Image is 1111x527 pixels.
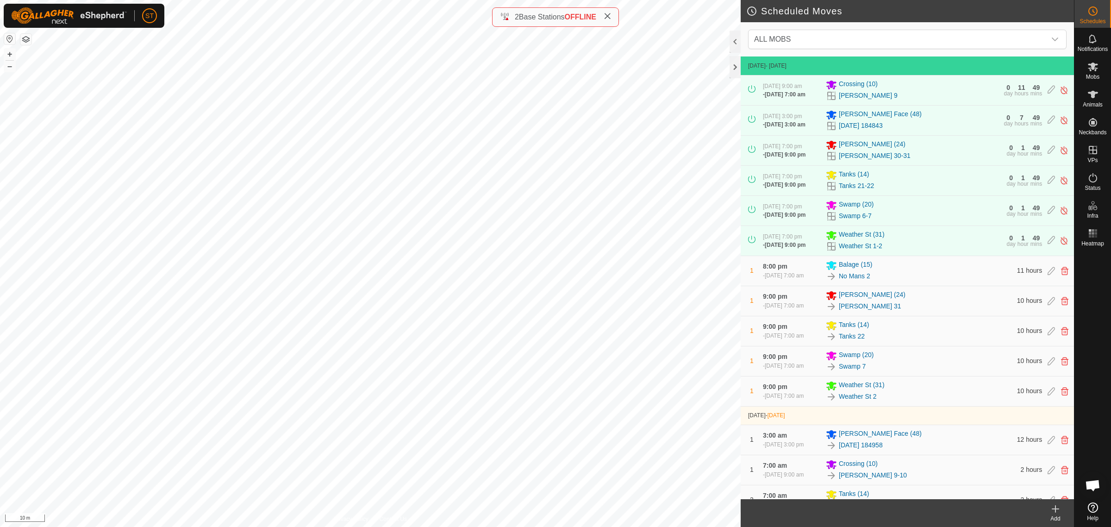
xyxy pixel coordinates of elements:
span: 1 [750,466,754,473]
span: 2 hours [1021,466,1042,473]
span: Tanks (14) [839,169,869,181]
img: To [826,271,837,282]
div: 49 [1033,84,1040,91]
span: 1 [750,267,754,274]
div: - [763,471,804,479]
span: 2 [515,13,519,21]
span: Weather St (31) [839,380,885,391]
a: [PERSON_NAME] 31 [839,301,901,311]
span: [DATE] 7:00 am [765,363,804,369]
span: [DATE] 7:00 am [765,302,804,309]
span: 9:00 pm [763,323,787,330]
a: Tanks 21-22 [839,181,874,191]
div: - [763,181,805,189]
span: [DATE] 7:00 am [765,393,804,399]
span: 9:00 pm [763,353,787,360]
a: [PERSON_NAME] 30-31 [839,151,911,161]
img: Gallagher Logo [11,7,127,24]
div: - [763,362,804,370]
span: 1 [750,387,754,395]
div: mins [1030,151,1042,157]
span: [DATE] 9:00 pm [765,212,805,218]
span: 2 hours [1021,496,1042,503]
div: dropdown trigger [1046,30,1064,49]
span: 10 hours [1017,327,1042,334]
a: Privacy Policy [334,515,368,523]
span: ALL MOBS [754,35,791,43]
span: 10 hours [1017,297,1042,304]
img: To [826,440,837,451]
div: day [1006,181,1015,187]
span: [DATE] 3:00 am [765,121,805,128]
span: Weather St (31) [839,230,885,241]
span: Animals [1083,102,1103,107]
span: Base Stations [519,13,565,21]
img: Turn off schedule move [1060,85,1068,95]
span: 12 hours [1017,436,1042,443]
div: - [763,440,804,449]
span: Balage (15) [839,260,872,271]
span: Notifications [1078,46,1108,52]
a: [DATE] 184958 [839,440,883,450]
span: [DATE] 7:00 pm [763,173,802,180]
span: [PERSON_NAME] (24) [839,290,905,301]
div: - [763,301,804,310]
span: 3:00 am [763,432,787,439]
span: 1 [750,297,754,304]
span: VPs [1087,157,1098,163]
div: mins [1030,241,1042,247]
button: + [4,49,15,60]
img: To [826,470,837,481]
span: ST [145,11,154,21]
span: [PERSON_NAME] Face (48) [839,109,922,120]
span: [DATE] [768,412,785,419]
span: [DATE] 7:00 am [765,91,805,98]
span: Swamp (20) [839,350,874,361]
span: Schedules [1080,19,1105,24]
div: - [763,271,804,280]
div: 0 [1009,175,1013,181]
div: 0 [1006,114,1010,121]
div: - [763,241,805,249]
span: [PERSON_NAME] Face (48) [839,429,922,440]
a: Weather St 2 [839,392,876,402]
a: [PERSON_NAME] 9 [839,91,898,100]
span: 1 [750,357,754,364]
div: 0 [1009,205,1013,211]
span: [DATE] 9:00 pm [765,182,805,188]
span: [DATE] 9:00 am [763,83,802,89]
a: Swamp 7 [839,362,866,371]
div: Open chat [1079,471,1107,499]
div: - [763,151,805,159]
span: [PERSON_NAME] (24) [839,139,905,151]
a: Weather St 1-2 [839,241,882,251]
img: To [826,361,837,372]
span: OFFLINE [565,13,596,21]
a: Contact Us [380,515,407,523]
div: day [1006,151,1015,157]
span: [DATE] [748,63,766,69]
span: Tanks (14) [839,489,869,500]
div: - [763,90,805,99]
span: - [DATE] [766,63,786,69]
span: [DATE] 9:00 pm [765,151,805,158]
button: – [4,61,15,72]
span: Help [1087,515,1099,521]
span: 7:00 am [763,492,787,499]
span: [DATE] 7:00 pm [763,203,802,210]
div: 49 [1033,205,1040,211]
div: 1 [1021,235,1025,241]
a: Tanks 22 [839,332,865,341]
button: Map Layers [20,34,31,45]
div: hours [1015,121,1029,126]
div: - [763,120,805,129]
div: 1 [1021,144,1025,151]
span: [DATE] 3:00 pm [765,441,804,448]
img: Turn off schedule move [1060,206,1068,215]
div: hour [1017,211,1029,217]
span: Infra [1087,213,1098,219]
div: 11 [1018,84,1025,91]
div: 1 [1021,205,1025,211]
a: Swamp 6-7 [839,211,872,221]
span: 7:00 am [763,462,787,469]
